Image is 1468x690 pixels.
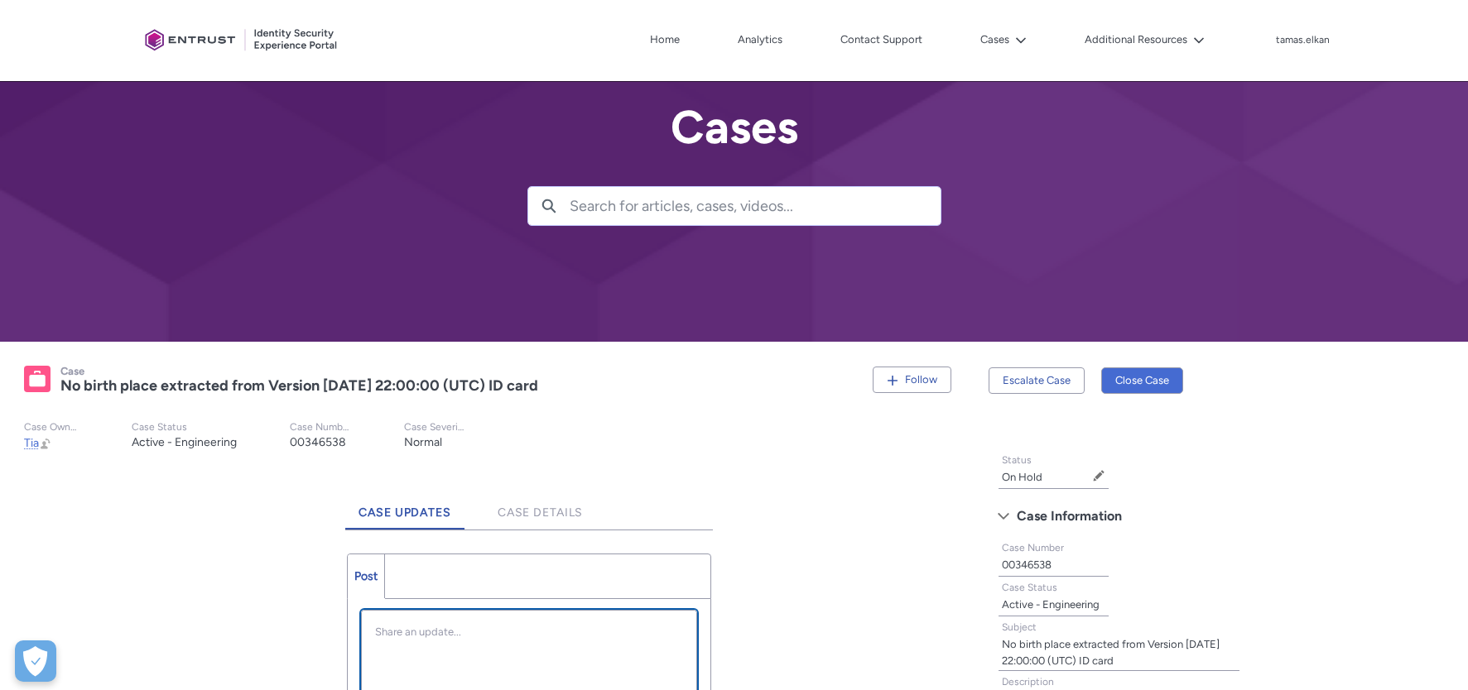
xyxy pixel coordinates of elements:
lightning-formatted-text: No birth place extracted from Version [DATE] 22:00:00 (UTC) ID card [1002,638,1220,667]
button: Close Case [1101,367,1183,394]
lightning-formatted-text: Active - Engineering [132,435,237,449]
lightning-formatted-text: Normal [404,435,442,449]
button: Case Information [989,503,1249,529]
span: Description [1002,676,1054,688]
p: Case Status [132,421,237,434]
lightning-formatted-text: No birth place extracted from Version 31 Mar 2016, 22:00:00 (UTC) ID card [60,376,538,395]
span: Tia [24,436,39,450]
a: Analytics, opens in new tab [734,27,787,52]
a: [EMAIL_ADDRESS][DOMAIN_NAME] [13,263,240,277]
p: Case Severity [404,421,465,434]
button: Additional Resources [1081,27,1209,52]
span: Follow [905,373,937,386]
button: Cases [976,27,1031,52]
div: Cookie Preferences [15,640,56,682]
p: Case Number [290,421,351,434]
span: Post [354,569,378,583]
a: Case Updates [345,484,464,529]
lightning-formatted-text: 00346538 [1002,558,1052,571]
a: Home [646,27,684,52]
h2: Cases [527,102,941,153]
button: Change Owner [39,436,52,450]
lightning-formatted-text: Active - Engineering [1002,598,1100,611]
a: Case Details [484,484,597,529]
input: Search for articles, cases, videos... [570,187,941,225]
span: Case Status [1002,582,1057,593]
a: Contact Support [836,27,927,52]
strong: [DATE] [9,205,54,219]
button: Open Preferences [15,640,56,682]
button: User Profile tamas.elkan [1275,31,1331,47]
button: Edit Status [1092,469,1105,482]
button: Escalate Case [989,367,1085,394]
span: Case Details [498,506,584,520]
span: Case Number [1002,542,1064,553]
p: tamas.elkan [1276,35,1330,46]
p: Case Owner [24,421,79,434]
iframe: Qualified Messenger [1392,614,1468,690]
span: Subject [1002,621,1037,633]
button: Search [528,187,570,225]
span: Case Information [1017,504,1122,529]
span: Case Updates [359,506,451,520]
records-entity-label: Case [60,365,84,377]
button: Follow [873,367,951,393]
lightning-formatted-text: On Hold [1002,471,1042,483]
a: Post [348,554,385,598]
span: Status [1002,454,1032,466]
lightning-formatted-text: 00346538 [290,435,346,449]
